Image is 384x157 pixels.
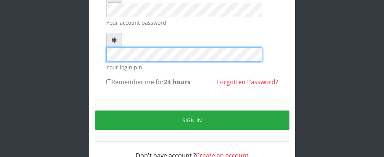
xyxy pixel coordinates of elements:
[106,79,111,84] input: Remember me for24 hours
[164,78,190,86] b: 24 hours
[95,111,289,130] button: Sign in
[217,78,278,86] a: Forgotten Password?
[106,77,190,87] label: Remember me for
[106,19,278,27] small: Your account password
[106,63,278,71] small: Your login pin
